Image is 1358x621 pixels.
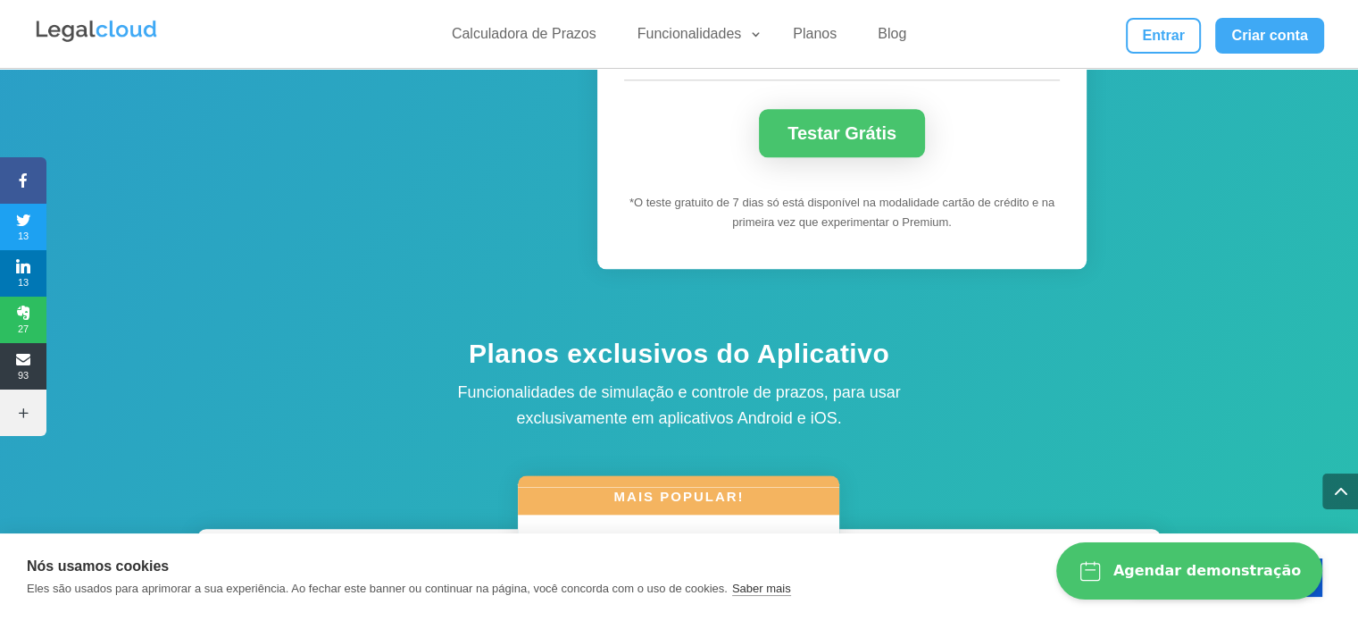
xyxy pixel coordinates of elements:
[27,558,169,574] strong: Nós usamos cookies
[1215,18,1324,54] a: Criar conta
[782,25,847,51] a: Planos
[412,380,947,432] p: Funcionalidades de simulação e controle de prazos, para usar exclusivamente em aplicativos Androi...
[518,487,839,515] h6: MAIS POPULAR!
[27,582,728,595] p: Eles são usados para aprimorar a sua experiência. Ao fechar este banner ou continuar na página, v...
[1126,18,1201,54] a: Entrar
[367,336,992,380] h4: Planos exclusivos do Aplicativo
[627,25,763,51] a: Funcionalidades
[732,582,791,596] a: Saber mais
[629,193,1055,234] p: *O teste gratuito de 7 dias só está disponível na modalidade cartão de crédito e na primeira vez ...
[34,18,159,45] img: Legalcloud Logo
[867,25,917,51] a: Blog
[34,32,159,47] a: Logo da Legalcloud
[759,109,925,157] a: Testar Grátis
[441,25,607,51] a: Calculadora de Prazos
